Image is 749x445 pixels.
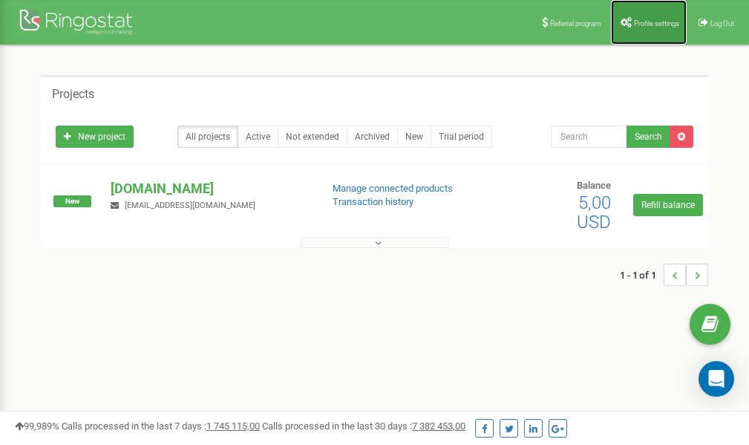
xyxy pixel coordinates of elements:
[620,249,708,301] nav: ...
[634,19,679,27] span: Profile settings
[397,126,431,148] a: New
[53,195,91,207] span: New
[125,201,255,210] span: [EMAIL_ADDRESS][DOMAIN_NAME]
[550,19,601,27] span: Referral program
[177,126,238,148] a: All projects
[52,88,94,101] h5: Projects
[278,126,347,148] a: Not extended
[238,126,278,148] a: Active
[333,183,453,194] a: Manage connected products
[431,126,492,148] a: Trial period
[551,126,627,148] input: Search
[56,126,134,148] a: New project
[111,179,308,198] p: [DOMAIN_NAME]
[627,126,670,148] button: Search
[262,420,465,432] span: Calls processed in the last 30 days :
[577,192,611,233] span: 5,00 USD
[206,420,260,432] u: 1 745 115,00
[577,180,611,191] span: Balance
[412,420,465,432] u: 7 382 453,00
[333,196,413,207] a: Transaction history
[633,194,703,216] a: Refill balance
[62,420,260,432] span: Calls processed in the last 7 days :
[620,264,664,286] span: 1 - 1 of 1
[15,420,59,432] span: 99,989%
[710,19,734,27] span: Log Out
[347,126,398,148] a: Archived
[699,361,734,397] div: Open Intercom Messenger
